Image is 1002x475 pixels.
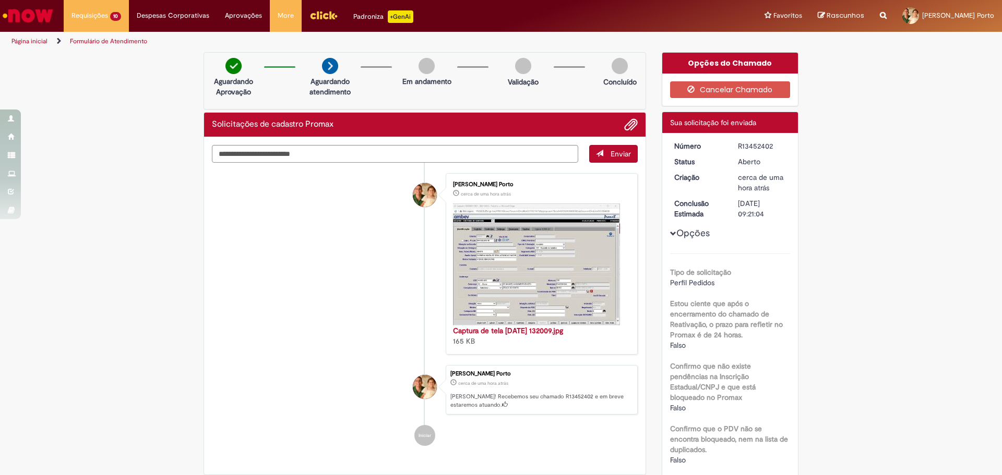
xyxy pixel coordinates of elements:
[670,403,686,412] span: Falso
[453,326,563,335] a: Captura de tela [DATE] 132009.jpg
[8,32,660,51] ul: Trilhas de página
[309,7,338,23] img: click_logo_yellow_360x200.png
[402,76,451,87] p: Em andamento
[738,198,786,219] div: [DATE] 09:21:04
[212,145,578,163] textarea: Digite sua mensagem aqui...
[662,53,798,74] div: Opções do Chamado
[827,10,864,20] span: Rascunhos
[388,10,413,23] p: +GenAi
[738,173,783,192] time: 27/08/2025 13:20:56
[305,76,355,97] p: Aguardando atendimento
[508,77,539,87] p: Validação
[670,424,788,454] b: Confirmo que o PDV não se encontra bloqueado, nem na lista de duplicados.
[773,10,802,21] span: Favoritos
[458,380,508,386] time: 27/08/2025 13:20:56
[461,191,511,197] time: 27/08/2025 13:20:42
[611,149,631,159] span: Enviar
[137,10,209,21] span: Despesas Corporativas
[670,455,686,465] span: Falso
[670,340,686,350] span: Falso
[278,10,294,21] span: More
[458,380,508,386] span: cerca de uma hora atrás
[212,163,638,457] ul: Histórico de tíquete
[738,172,786,193] div: 27/08/2025 13:20:56
[670,299,783,339] b: Estou ciente que após o encerramento do chamado de Reativação, o prazo para refletir no Promax é ...
[612,58,628,74] img: img-circle-grey.png
[670,267,731,277] b: Tipo de solicitação
[603,77,637,87] p: Concluído
[413,183,437,207] div: Lucas Cerqueira Porto
[453,181,627,188] div: [PERSON_NAME] Porto
[589,145,638,163] button: Enviar
[453,325,627,346] div: 165 KB
[738,156,786,167] div: Aberto
[110,12,121,21] span: 10
[70,37,147,45] a: Formulário de Atendimento
[666,198,731,219] dt: Conclusão Estimada
[450,371,632,377] div: [PERSON_NAME] Porto
[624,118,638,131] button: Adicionar anexos
[11,37,47,45] a: Página inicial
[225,58,242,74] img: check-circle-green.png
[738,141,786,151] div: R13452402
[666,172,731,182] dt: Criação
[670,361,756,402] b: Confirmo que não existe pendências na Inscrição Estadual/CNPJ e que está bloqueado no Promax
[670,81,791,98] button: Cancelar Chamado
[71,10,108,21] span: Requisições
[322,58,338,74] img: arrow-next.png
[738,173,783,192] span: cerca de uma hora atrás
[212,120,333,129] h2: Solicitações de cadastro Promax Histórico de tíquete
[353,10,413,23] div: Padroniza
[922,11,994,20] span: [PERSON_NAME] Porto
[450,393,632,409] p: [PERSON_NAME]! Recebemos seu chamado R13452402 e em breve estaremos atuando.
[208,76,259,97] p: Aguardando Aprovação
[419,58,435,74] img: img-circle-grey.png
[225,10,262,21] span: Aprovações
[1,5,55,26] img: ServiceNow
[413,375,437,399] div: Lucas Cerqueira Porto
[666,156,731,167] dt: Status
[515,58,531,74] img: img-circle-grey.png
[818,11,864,21] a: Rascunhos
[212,365,638,415] li: Lucas Cerqueira Porto
[670,278,714,287] span: Perfil Pedidos
[670,118,756,127] span: Sua solicitação foi enviada
[666,141,731,151] dt: Número
[461,191,511,197] span: cerca de uma hora atrás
